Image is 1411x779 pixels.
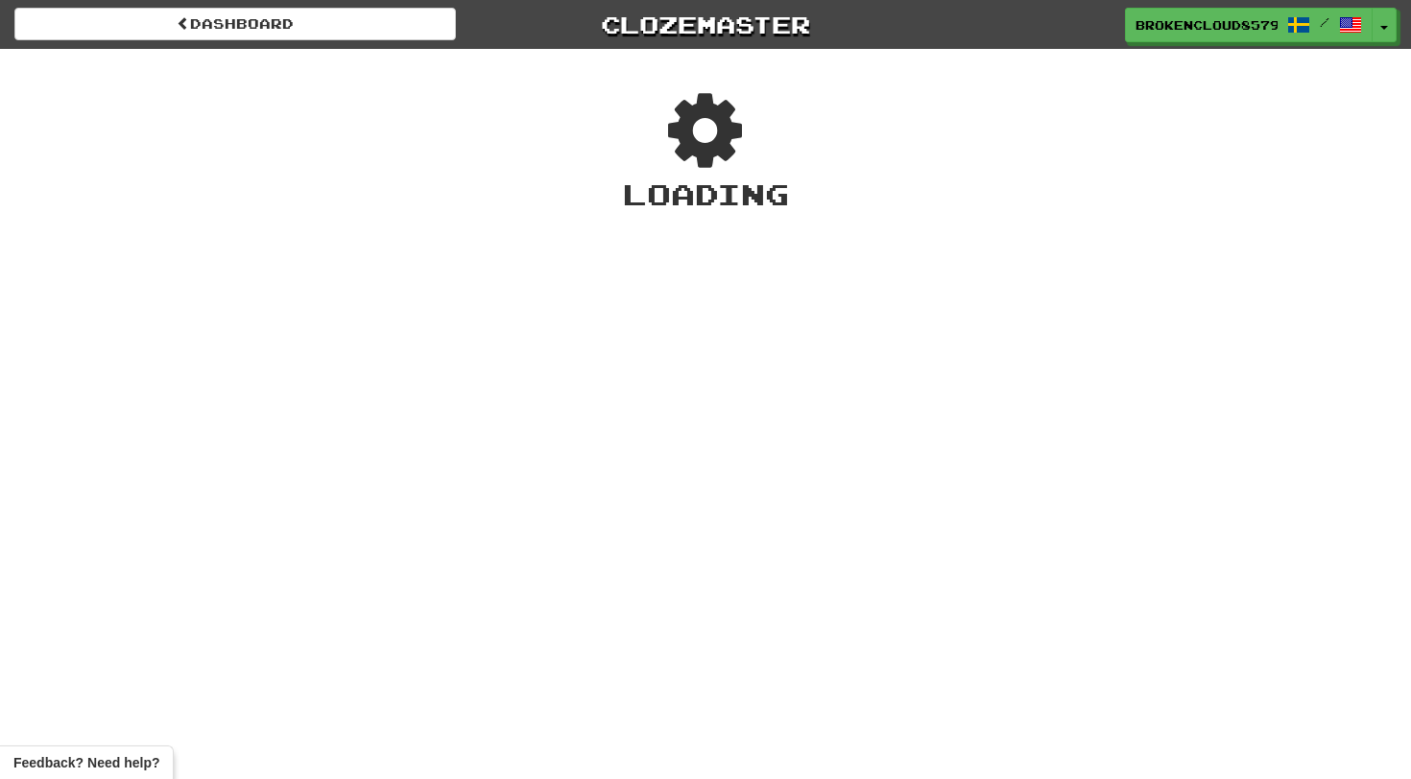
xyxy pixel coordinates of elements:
a: Clozemaster [485,8,926,41]
a: BrokenCloud8579 / [1125,8,1373,42]
span: BrokenCloud8579 [1136,16,1278,34]
a: Dashboard [14,8,456,40]
span: / [1320,15,1329,29]
span: Open feedback widget [13,753,159,772]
